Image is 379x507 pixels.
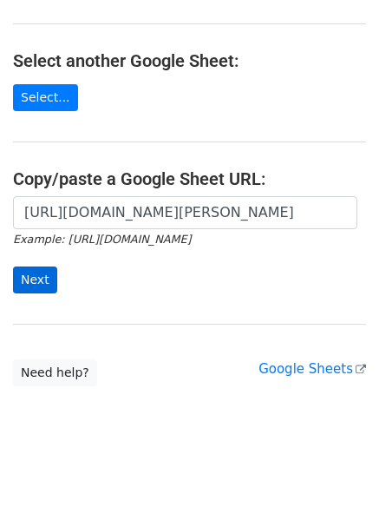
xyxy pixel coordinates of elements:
[13,50,366,71] h4: Select another Google Sheet:
[258,361,366,377] a: Google Sheets
[13,84,78,111] a: Select...
[13,233,191,246] small: Example: [URL][DOMAIN_NAME]
[13,267,57,293] input: Next
[13,196,357,229] input: Paste your Google Sheet URL here
[292,424,379,507] iframe: Chat Widget
[13,168,366,189] h4: Copy/paste a Google Sheet URL:
[13,359,97,386] a: Need help?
